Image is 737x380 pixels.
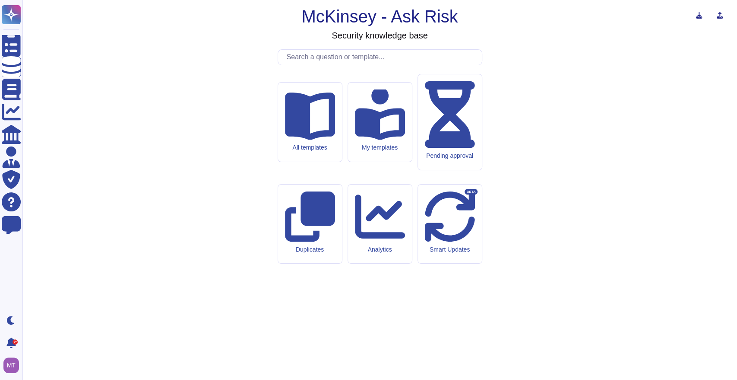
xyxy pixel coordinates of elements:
button: user [2,356,25,375]
div: Smart Updates [425,246,475,253]
h1: McKinsey - Ask Risk [301,6,458,27]
div: Duplicates [285,246,335,253]
div: Analytics [355,246,405,253]
input: Search a question or template... [282,50,482,65]
div: 9+ [13,339,18,345]
div: My templates [355,144,405,151]
img: user [3,358,19,373]
div: Pending approval [425,152,475,160]
div: BETA [465,189,477,195]
h3: Security knowledge base [332,30,427,41]
div: All templates [285,144,335,151]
